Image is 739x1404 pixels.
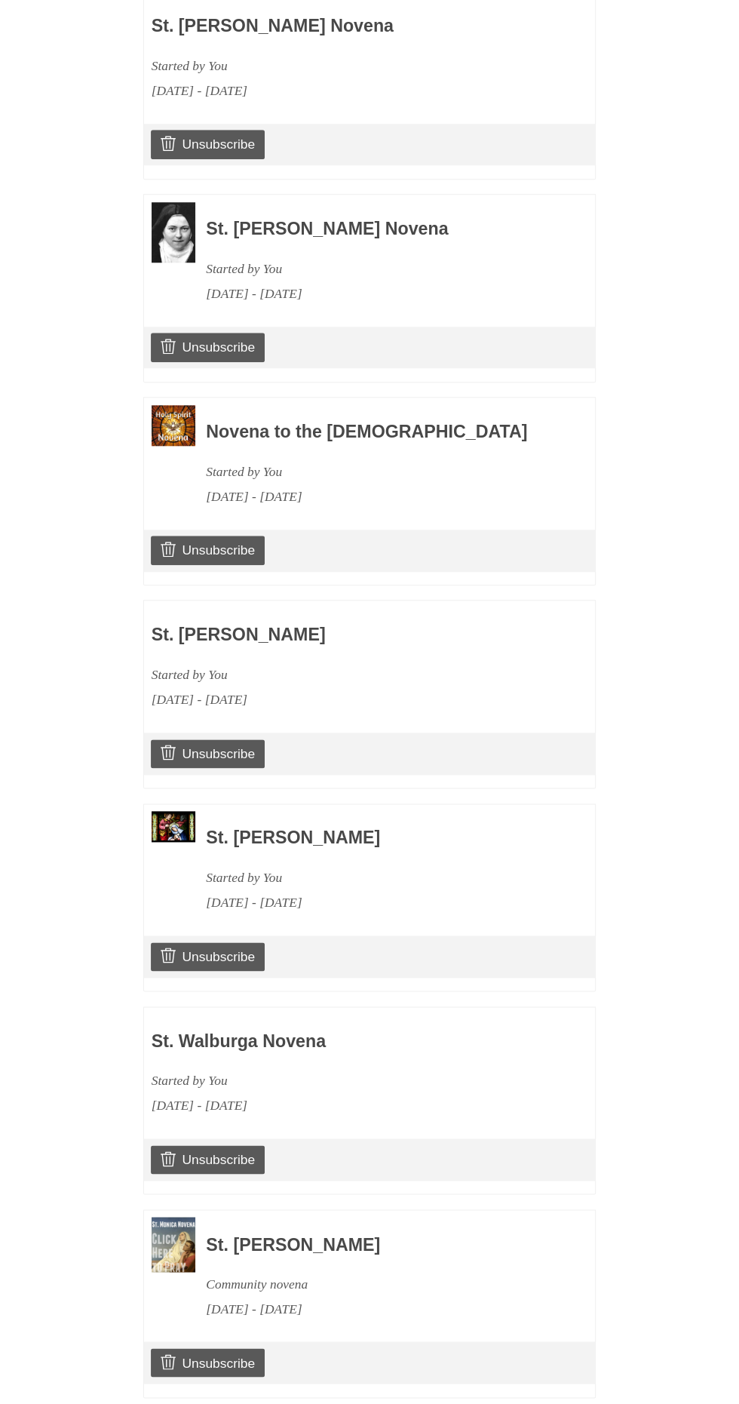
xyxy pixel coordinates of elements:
[152,17,500,36] h3: St. [PERSON_NAME] Novena
[206,828,554,848] h3: St. [PERSON_NAME]
[152,1217,195,1272] img: Novena image
[151,1145,265,1174] a: Unsubscribe
[152,625,500,645] h3: St. [PERSON_NAME]
[151,130,265,158] a: Unsubscribe
[206,484,554,509] div: [DATE] - [DATE]
[152,405,195,446] img: Novena image
[152,811,195,841] img: Novena image
[206,890,554,915] div: [DATE] - [DATE]
[152,54,500,78] div: Started by You
[206,281,554,306] div: [DATE] - [DATE]
[152,687,500,712] div: [DATE] - [DATE]
[152,202,195,263] img: Novena image
[152,1093,500,1118] div: [DATE] - [DATE]
[206,257,554,281] div: Started by You
[151,536,265,564] a: Unsubscribe
[206,865,554,890] div: Started by You
[151,739,265,768] a: Unsubscribe
[206,220,554,239] h3: St. [PERSON_NAME] Novena
[206,1271,554,1296] div: Community novena
[206,422,554,442] h3: Novena to the [DEMOGRAPHIC_DATA]
[152,78,500,103] div: [DATE] - [DATE]
[151,942,265,971] a: Unsubscribe
[206,1296,554,1321] div: [DATE] - [DATE]
[152,662,500,687] div: Started by You
[206,459,554,484] div: Started by You
[152,1032,500,1052] h3: St. Walburga Novena
[151,1348,265,1377] a: Unsubscribe
[206,1235,554,1255] h3: St. [PERSON_NAME]
[151,333,265,361] a: Unsubscribe
[152,1068,500,1093] div: Started by You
